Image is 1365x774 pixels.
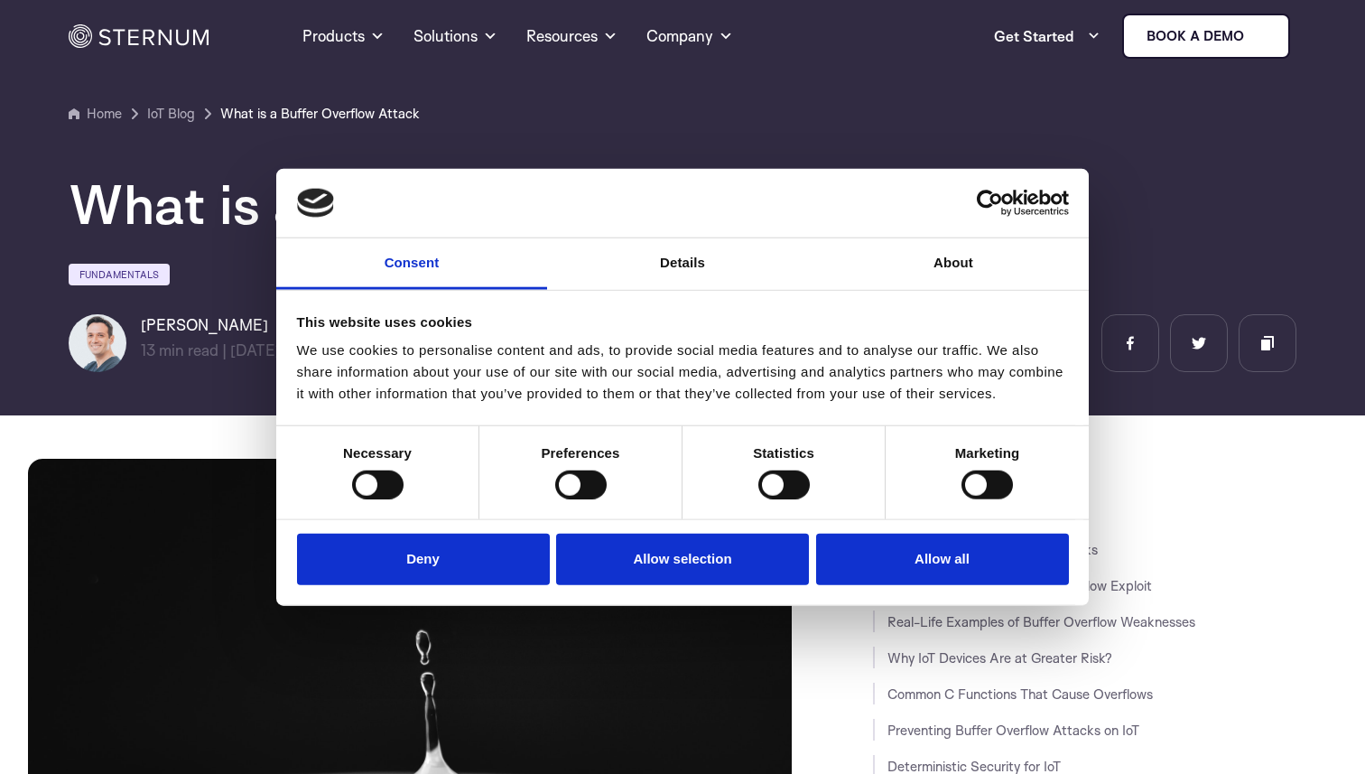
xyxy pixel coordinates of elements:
div: We use cookies to personalise content and ads, to provide social media features and to analyse ou... [297,340,1069,405]
a: Products [302,4,385,69]
a: Consent [276,238,547,290]
a: Solutions [413,4,497,69]
img: logo [297,189,335,218]
a: Get Started [994,18,1100,54]
span: [DATE] [230,340,281,359]
span: min read | [141,340,227,359]
a: Common C Functions That Cause Overflows [887,685,1153,703]
a: Details [547,238,818,290]
a: About [818,238,1089,290]
a: Preventing Buffer Overflow Attacks on IoT [887,722,1139,739]
button: Allow selection [556,534,809,585]
strong: Necessary [343,445,412,461]
a: Resources [526,4,617,69]
img: Igal Zeifman [69,314,126,372]
strong: Statistics [753,445,814,461]
a: Real-Life Examples of Buffer Overflow Weaknesses [887,613,1195,630]
a: Why IoT Devices Are at Greater Risk? [887,649,1112,667]
div: This website uses cookies [297,312,1069,333]
a: IoT Blog [147,103,195,125]
span: 13 [141,340,155,359]
button: Allow all [816,534,1069,585]
a: Book a demo [1122,14,1290,59]
img: sternum iot [1251,29,1266,43]
a: What is a Buffer Overflow Attack [220,103,420,125]
strong: Preferences [542,445,620,461]
h1: What is a Buffer Overflow Attack [69,175,1152,233]
button: Deny [297,534,550,585]
strong: Marketing [955,445,1020,461]
a: Usercentrics Cookiebot - opens in a new window [911,190,1069,217]
a: Fundamentals [69,264,170,285]
a: Company [646,4,733,69]
h6: [PERSON_NAME] [141,314,281,336]
h3: JUMP TO SECTION [873,466,1337,480]
a: Home [69,103,122,125]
